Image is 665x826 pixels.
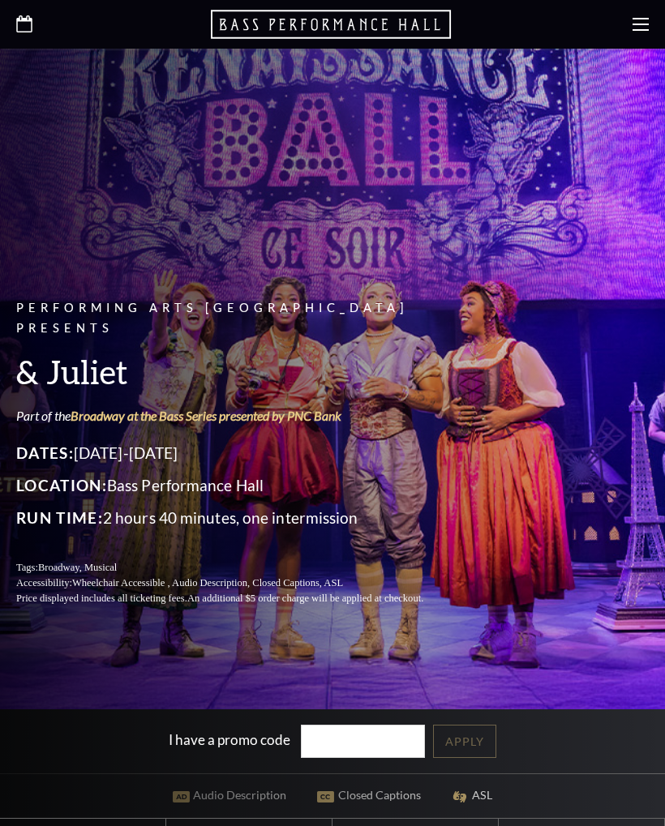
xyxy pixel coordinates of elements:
span: Broadway, Musical [38,562,117,573]
h3: & Juliet [16,351,462,392]
p: 2 hours 40 minutes, one intermission [16,505,462,531]
label: I have a promo code [169,731,290,748]
p: Accessibility: [16,576,462,591]
p: Price displayed includes all ticketing fees. [16,591,462,606]
span: Dates: [16,443,74,462]
span: Wheelchair Accessible , Audio Description, Closed Captions, ASL [72,577,343,588]
a: Broadway at the Bass Series presented by PNC Bank [71,408,341,423]
p: Tags: [16,560,462,576]
span: An additional $5 order charge will be applied at checkout. [187,593,423,604]
span: Run Time: [16,508,103,527]
p: [DATE]-[DATE] [16,440,462,466]
span: Location: [16,476,107,494]
p: Performing Arts [GEOGRAPHIC_DATA] Presents [16,298,462,339]
p: Bass Performance Hall [16,473,462,499]
p: Part of the [16,407,462,425]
